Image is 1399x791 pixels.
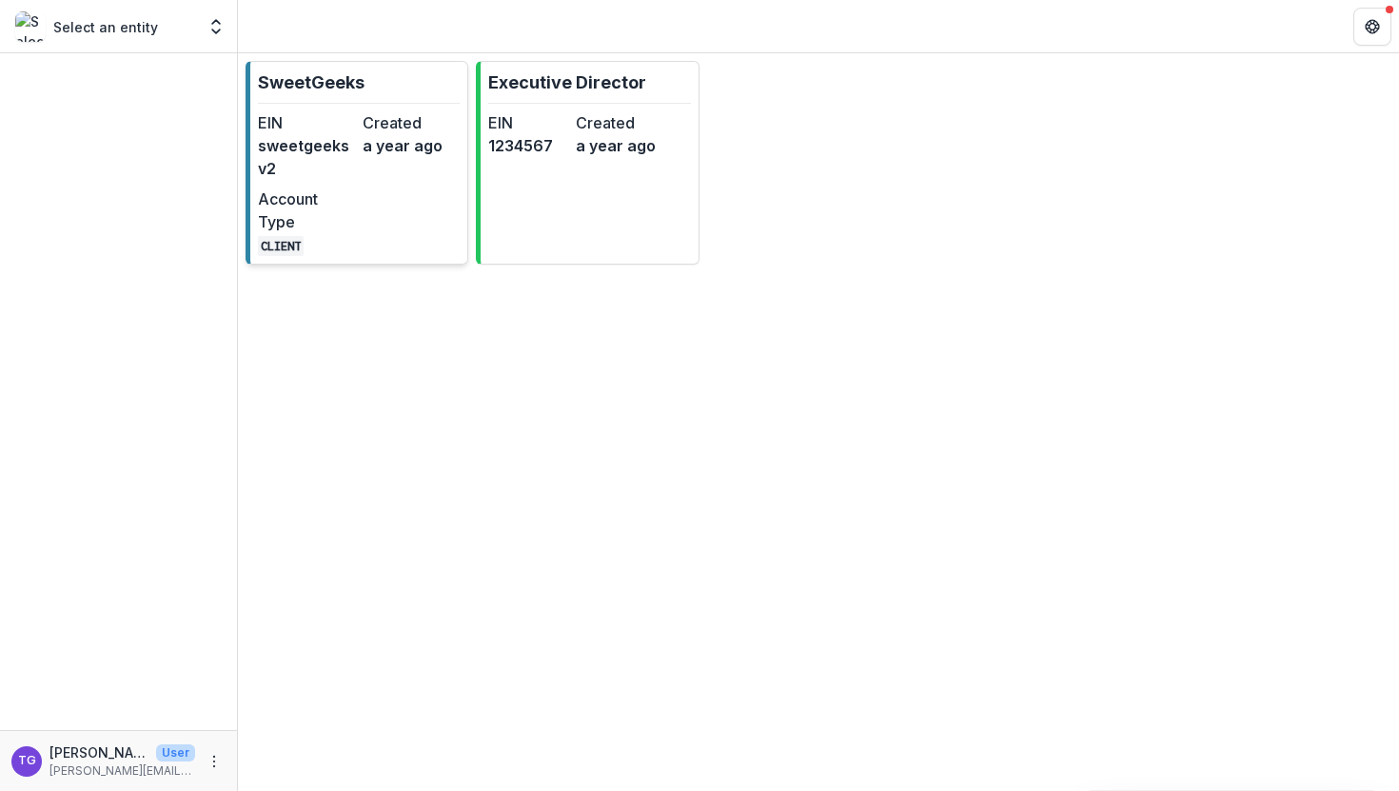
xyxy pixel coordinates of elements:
p: Select an entity [53,17,158,37]
dt: EIN [258,111,355,134]
a: SweetGeeksEINsweetgeeksv2Createda year agoAccount TypeCLIENT [246,61,468,265]
dt: EIN [488,111,568,134]
p: User [156,744,195,761]
p: [PERSON_NAME] [49,742,148,762]
dd: sweetgeeksv2 [258,134,355,180]
button: Get Help [1353,8,1391,46]
dd: a year ago [363,134,460,157]
dt: Created [576,111,656,134]
dt: Created [363,111,460,134]
p: [PERSON_NAME][EMAIL_ADDRESS][DOMAIN_NAME] [49,762,195,780]
dd: 1234567 [488,134,568,157]
p: Executive Director [488,69,646,95]
div: Theresa Gartland [18,755,36,767]
code: CLIENT [258,236,304,256]
button: Open entity switcher [203,8,229,46]
p: SweetGeeks [258,69,365,95]
a: Executive DirectorEIN1234567Createda year ago [476,61,699,265]
button: More [203,750,226,773]
dt: Account Type [258,188,355,233]
dd: a year ago [576,134,656,157]
img: Select an entity [15,11,46,42]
